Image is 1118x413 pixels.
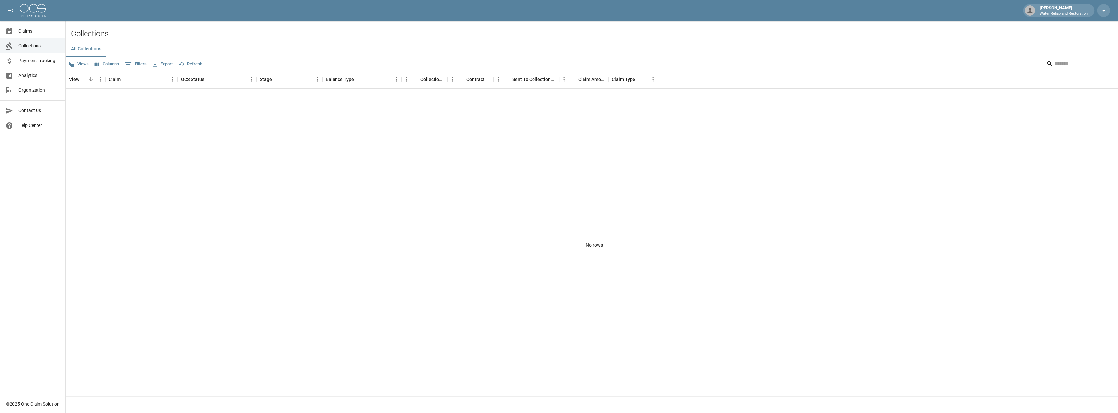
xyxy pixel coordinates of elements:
span: Claims [18,28,60,35]
button: Sort [457,75,466,84]
div: Balance Type [322,70,401,88]
button: Export [151,59,174,69]
button: Menu [447,74,457,84]
div: Sent To Collections Date [512,70,556,88]
button: Refresh [177,59,204,69]
span: Analytics [18,72,60,79]
div: Search [1046,59,1117,70]
div: Contractor Amount [466,70,490,88]
p: Water Rehab and Restoration [1040,11,1088,17]
img: ocs-logo-white-transparent.png [20,4,46,17]
button: Sort [635,75,644,84]
div: © 2025 One Claim Solution [6,401,60,407]
button: Sort [204,75,213,84]
span: Collections [18,42,60,49]
div: dynamic tabs [66,41,1118,57]
button: open drawer [4,4,17,17]
div: Claim Amount [578,70,605,88]
button: Menu [168,74,178,84]
div: View Collection [69,70,86,88]
div: Claim Amount [559,70,609,88]
button: Sort [121,75,130,84]
div: Collections Fee [401,70,447,88]
button: Show filters [123,59,148,70]
button: Views [67,59,90,69]
button: Select columns [93,59,121,69]
button: Menu [648,74,658,84]
div: Sent To Collections Date [493,70,559,88]
div: Claim Type [612,70,635,88]
span: Payment Tracking [18,57,60,64]
button: Sort [354,75,363,84]
div: Stage [257,70,322,88]
div: [PERSON_NAME] [1037,5,1090,16]
div: Balance Type [326,70,354,88]
button: Sort [272,75,281,84]
div: Contractor Amount [447,70,493,88]
div: View Collection [66,70,105,88]
button: Menu [95,74,105,84]
div: Claim [109,70,121,88]
button: Menu [493,74,503,84]
span: Help Center [18,122,60,129]
button: All Collections [66,41,107,57]
div: Stage [260,70,272,88]
button: Menu [312,74,322,84]
div: Claim Type [609,70,658,88]
button: Menu [391,74,401,84]
span: Organization [18,87,60,94]
button: Sort [411,75,420,84]
div: Claim [105,70,178,88]
div: OCS Status [178,70,257,88]
button: Menu [247,74,257,84]
button: Sort [86,75,95,84]
span: Contact Us [18,107,60,114]
h2: Collections [71,29,1118,38]
button: Menu [559,74,569,84]
button: Sort [503,75,512,84]
div: Collections Fee [420,70,444,88]
button: Sort [569,75,578,84]
button: Menu [401,74,411,84]
div: OCS Status [181,70,204,88]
